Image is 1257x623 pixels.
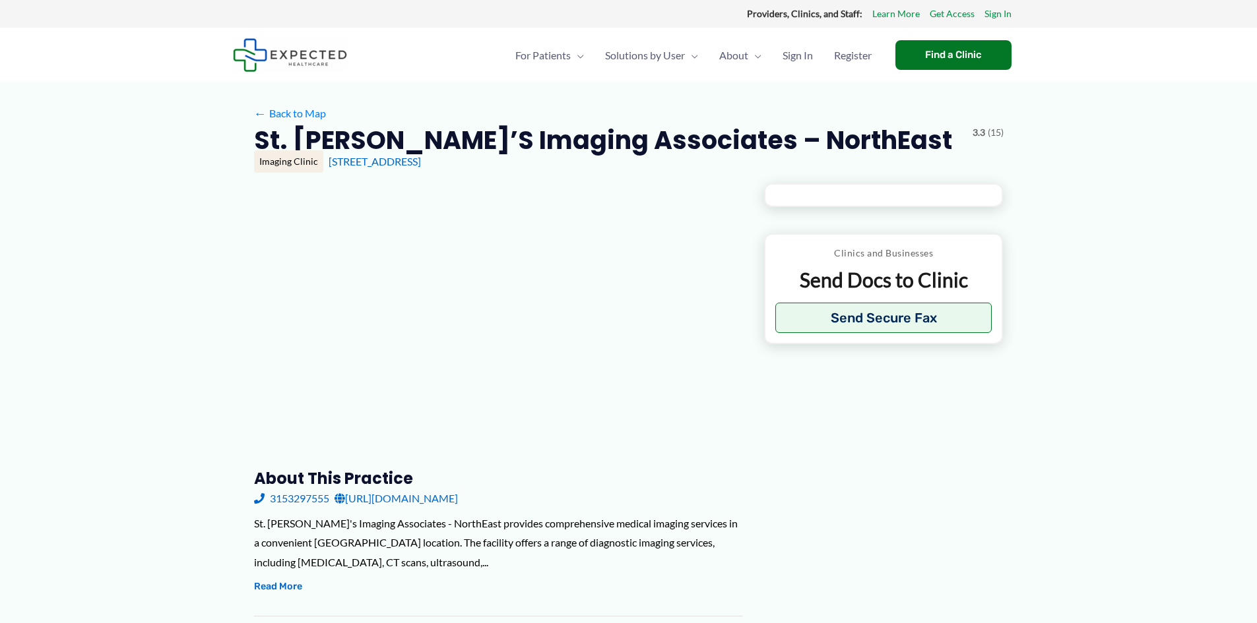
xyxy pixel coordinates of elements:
[775,245,992,262] p: Clinics and Businesses
[775,303,992,333] button: Send Secure Fax
[254,489,329,508] a: 3153297555
[834,32,872,78] span: Register
[605,32,685,78] span: Solutions by User
[595,32,709,78] a: Solutions by UserMenu Toggle
[895,40,1012,70] a: Find a Clinic
[335,489,458,508] a: [URL][DOMAIN_NAME]
[984,5,1012,22] a: Sign In
[505,32,882,78] nav: Primary Site Navigation
[505,32,595,78] a: For PatientsMenu Toggle
[872,5,920,22] a: Learn More
[988,124,1004,141] span: (15)
[254,150,323,173] div: Imaging Clinic
[823,32,882,78] a: Register
[973,124,985,141] span: 3.3
[772,32,823,78] a: Sign In
[233,38,347,72] img: Expected Healthcare Logo - side, dark font, small
[775,267,992,293] p: Send Docs to Clinic
[254,468,743,489] h3: About this practice
[254,104,326,123] a: ←Back to Map
[747,8,862,19] strong: Providers, Clinics, and Staff:
[254,514,743,572] div: St. [PERSON_NAME]'s Imaging Associates - NorthEast provides comprehensive medical imaging service...
[515,32,571,78] span: For Patients
[930,5,975,22] a: Get Access
[254,107,267,119] span: ←
[685,32,698,78] span: Menu Toggle
[254,124,952,156] h2: St. [PERSON_NAME]’s Imaging Associates – NorthEast
[571,32,584,78] span: Menu Toggle
[719,32,748,78] span: About
[783,32,813,78] span: Sign In
[709,32,772,78] a: AboutMenu Toggle
[329,155,421,167] a: [STREET_ADDRESS]
[254,579,302,595] button: Read More
[748,32,761,78] span: Menu Toggle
